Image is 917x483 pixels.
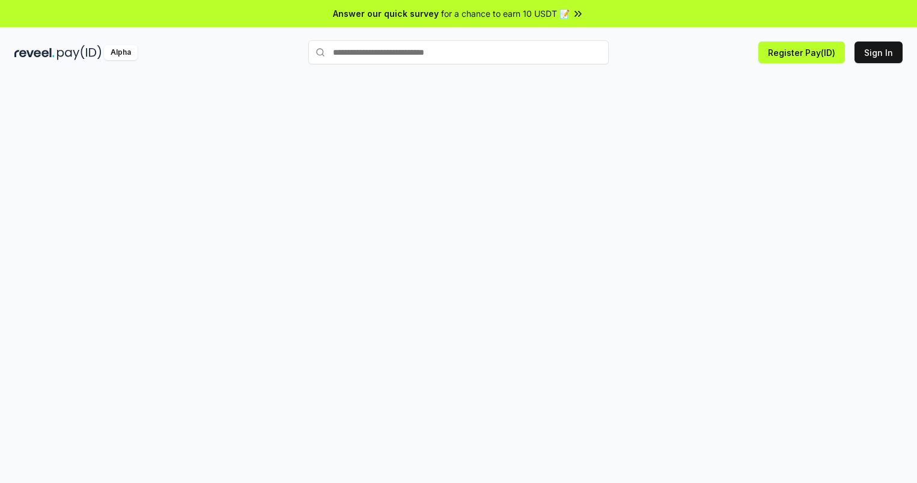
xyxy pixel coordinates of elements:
[758,42,845,63] button: Register Pay(ID)
[57,45,102,60] img: pay_id
[855,42,903,63] button: Sign In
[333,7,439,20] span: Answer our quick survey
[14,45,55,60] img: reveel_dark
[104,45,138,60] div: Alpha
[441,7,570,20] span: for a chance to earn 10 USDT 📝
